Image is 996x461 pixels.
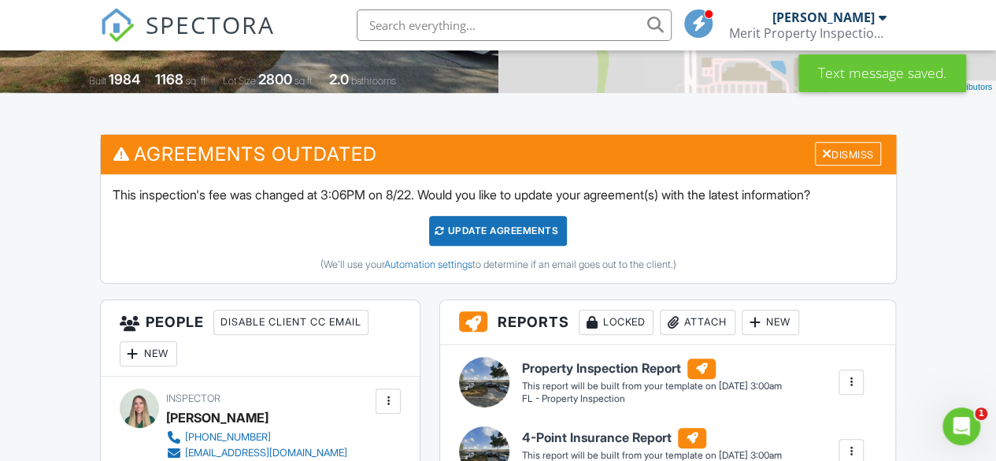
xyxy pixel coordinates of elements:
div: This inspection's fee was changed at 3:06PM on 8/22. Would you like to update your agreement(s) w... [101,174,896,283]
span: sq. ft. [186,75,208,87]
div: Update Agreements [429,216,567,246]
span: sq.ft. [294,75,314,87]
div: Attach [660,310,735,335]
div: Text message saved. [798,54,966,92]
h6: Property Inspection Report [522,359,782,379]
h3: Reports [440,300,895,345]
a: Automation settings [384,258,472,270]
h6: 4-Point Insurance Report [522,428,782,448]
div: 2.0 [329,71,349,87]
div: 1984 [109,71,140,87]
div: Dismiss [815,142,881,166]
span: 1 [975,407,987,420]
div: Disable Client CC Email [213,310,368,335]
div: [PERSON_NAME] [166,406,268,429]
div: (We'll use your to determine if an email goes out to the client.) [113,258,884,271]
div: [EMAIL_ADDRESS][DOMAIN_NAME] [185,447,347,459]
div: 2800 [258,71,292,87]
div: Locked [579,310,654,335]
h3: People [101,300,420,377]
img: The Best Home Inspection Software - Spectora [100,8,135,43]
span: Built [89,75,106,87]
div: This report will be built from your template on [DATE] 3:00am [522,380,782,392]
div: [PHONE_NUMBER] [185,431,271,444]
div: Merit Property Inspections [729,25,887,41]
span: Inspector [166,392,220,404]
input: Search everything... [357,9,672,41]
a: [EMAIL_ADDRESS][DOMAIN_NAME] [166,445,347,461]
iframe: Intercom live chat [942,407,980,445]
div: FL - Property Inspection [522,392,782,406]
h3: Agreements Outdated [101,135,896,173]
div: New [742,310,799,335]
div: 1168 [155,71,183,87]
div: [PERSON_NAME] [772,9,875,25]
span: bathrooms [351,75,396,87]
a: [PHONE_NUMBER] [166,429,347,445]
div: New [120,341,177,366]
a: SPECTORA [100,21,275,54]
span: SPECTORA [146,8,275,41]
span: Lot Size [223,75,256,87]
